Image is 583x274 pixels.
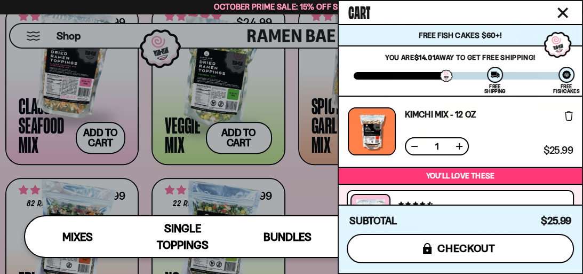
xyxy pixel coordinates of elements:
a: Bundles [235,216,340,257]
span: Cart [348,1,370,22]
span: Mixes [62,230,93,244]
span: Bundles [263,230,312,244]
button: checkout [347,234,574,263]
h4: Subtotal [349,216,397,226]
span: Single Toppings [156,222,208,252]
p: You are away to get Free Shipping! [354,53,567,61]
a: Single Toppings [130,216,235,257]
span: October Prime Sale: 15% off Sitewide [214,2,370,12]
span: $25.99 [544,146,573,155]
a: Kimchi Mix - 12 OZ [405,110,476,119]
span: 1 [428,142,445,151]
span: $25.99 [541,215,571,227]
button: Close cart [555,5,571,21]
a: Mixes [25,216,130,257]
span: 4.68 stars [398,201,432,208]
span: checkout [437,242,496,254]
div: Free Fishcakes [553,84,579,93]
div: Free Shipping [484,84,505,93]
p: You’ll love these [341,171,579,181]
span: Free Fish Cakes $60+! [419,30,501,40]
strong: $14.01 [414,53,436,61]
